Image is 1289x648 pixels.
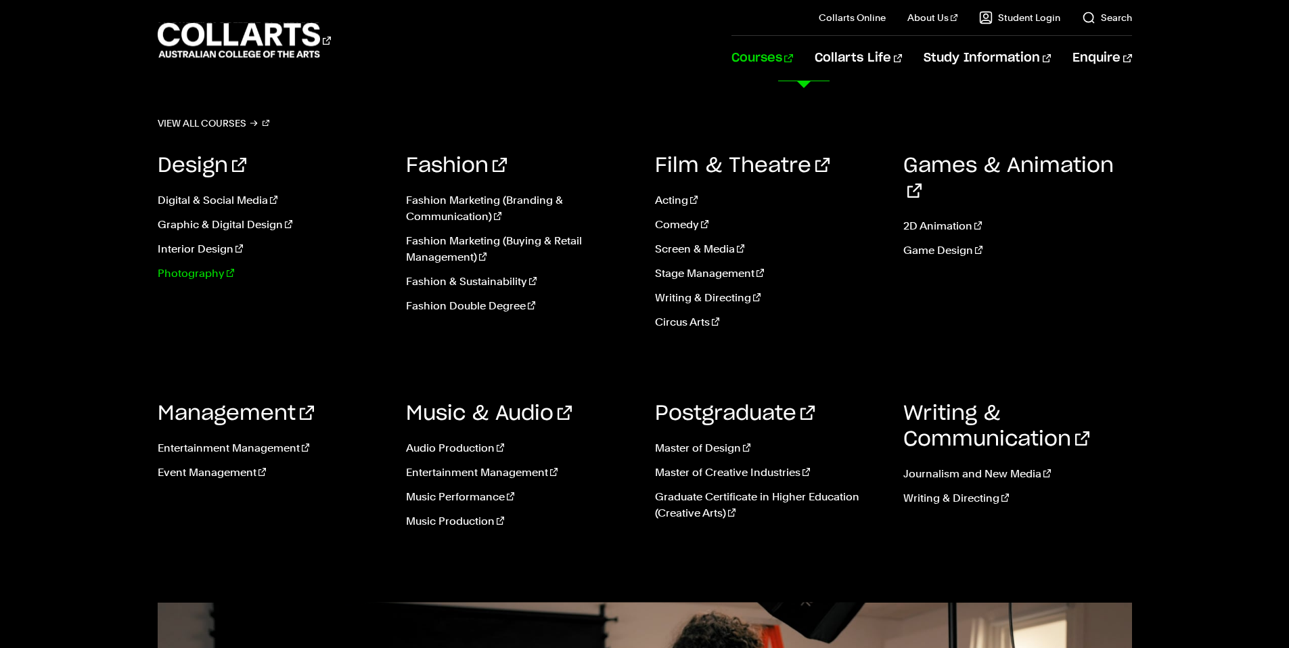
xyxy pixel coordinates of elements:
a: Entertainment Management [158,440,386,456]
a: Event Management [158,465,386,481]
a: Music Production [406,513,635,530]
a: 2D Animation [903,218,1132,234]
a: Search [1082,11,1132,24]
a: Graduate Certificate in Higher Education (Creative Arts) [655,489,884,521]
a: Music & Audio [406,404,572,424]
a: Entertainment Management [406,465,635,481]
a: Writing & Communication [903,404,1089,450]
a: Circus Arts [655,314,884,330]
a: Film & Theatre [655,156,830,176]
a: Digital & Social Media [158,192,386,209]
a: Stage Management [655,265,884,282]
a: Master of Design [655,440,884,456]
a: Fashion [406,156,507,176]
a: Collarts Life [815,36,902,81]
a: Game Design [903,242,1132,259]
a: Screen & Media [655,241,884,257]
a: Enquire [1072,36,1131,81]
a: Music Performance [406,489,635,505]
a: Study Information [924,36,1051,81]
a: Design [158,156,246,176]
a: Audio Production [406,440,635,456]
a: Master of Creative Industries [655,465,884,481]
a: Journalism and New Media [903,466,1132,482]
a: Collarts Online [819,11,886,24]
a: Management [158,404,314,424]
a: Courses [731,36,793,81]
a: Photography [158,265,386,282]
div: Go to homepage [158,21,331,60]
a: Fashion Marketing (Branding & Communication) [406,192,635,225]
a: Acting [655,192,884,209]
a: Student Login [979,11,1060,24]
a: Fashion & Sustainability [406,274,635,290]
a: View all courses [158,114,270,133]
a: Graphic & Digital Design [158,217,386,233]
a: Interior Design [158,241,386,257]
a: Postgraduate [655,404,815,424]
a: Fashion Marketing (Buying & Retail Management) [406,233,635,265]
a: Writing & Directing [655,290,884,306]
a: About Us [907,11,957,24]
a: Comedy [655,217,884,233]
a: Games & Animation [903,156,1114,202]
a: Fashion Double Degree [406,298,635,314]
a: Writing & Directing [903,490,1132,506]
